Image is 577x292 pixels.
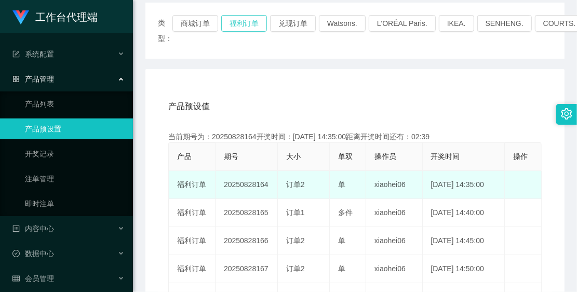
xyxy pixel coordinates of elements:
span: 订单2 [286,236,305,245]
i: 图标: check-circle-o [12,250,20,257]
td: 20250828167 [216,255,278,283]
a: 开奖记录 [25,143,125,164]
td: xiaohei06 [366,227,423,255]
button: 兑现订单 [270,15,316,32]
img: logo.9652507e.png [12,10,29,25]
span: 产品 [177,152,192,161]
button: 商城订单 [172,15,218,32]
span: 单 [338,180,345,189]
button: 福利订单 [221,15,267,32]
span: 订单2 [286,264,305,273]
td: 福利订单 [169,171,216,199]
td: xiaohei06 [366,199,423,227]
span: 多件 [338,208,353,217]
td: 20250828164 [216,171,278,199]
h1: 工作台代理端 [35,1,98,34]
a: 注单管理 [25,168,125,189]
span: 类型： [158,15,172,46]
td: [DATE] 14:45:00 [423,227,505,255]
span: 操作 [513,152,528,161]
span: 系统配置 [12,50,54,58]
td: xiaohei06 [366,171,423,199]
span: 内容中心 [12,224,54,233]
i: 图标: profile [12,225,20,232]
span: 数据中心 [12,249,54,258]
td: 20250828165 [216,199,278,227]
span: 开奖时间 [431,152,460,161]
i: 图标: setting [561,108,572,120]
div: 当前期号为：20250828164开奖时间：[DATE] 14:35:00距离开奖时间还有：02:39 [168,131,542,142]
td: 福利订单 [169,227,216,255]
span: 单 [338,264,345,273]
span: 订单1 [286,208,305,217]
span: 操作员 [374,152,396,161]
span: 大小 [286,152,301,161]
td: 福利订单 [169,199,216,227]
td: [DATE] 14:50:00 [423,255,505,283]
td: [DATE] 14:40:00 [423,199,505,227]
span: 期号 [224,152,238,161]
a: 即时注单 [25,193,125,214]
span: 产品管理 [12,75,54,83]
a: 产品预设置 [25,118,125,139]
button: SENHENG. [477,15,532,32]
td: 20250828166 [216,227,278,255]
button: L'ORÉAL Paris. [369,15,436,32]
span: 单 [338,236,345,245]
button: IKEA. [439,15,474,32]
a: 工作台代理端 [12,12,98,21]
td: 福利订单 [169,255,216,283]
span: 产品预设值 [168,100,210,113]
a: 产品列表 [25,94,125,114]
span: 单双 [338,152,353,161]
i: 图标: form [12,50,20,58]
span: 会员管理 [12,274,54,283]
td: [DATE] 14:35:00 [423,171,505,199]
td: xiaohei06 [366,255,423,283]
i: 图标: table [12,275,20,282]
span: 订单2 [286,180,305,189]
button: Watsons. [319,15,366,32]
i: 图标: appstore-o [12,75,20,83]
